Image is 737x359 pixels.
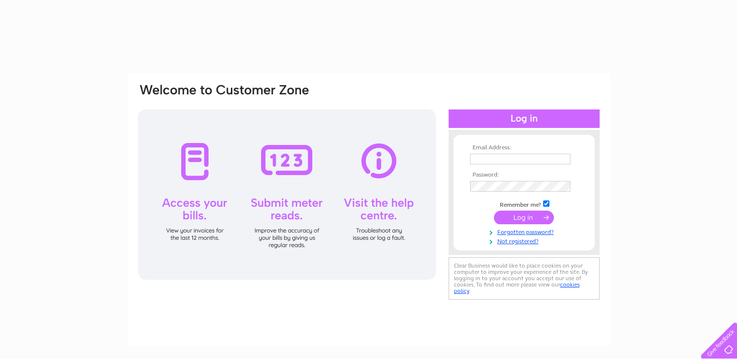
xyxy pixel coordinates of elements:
th: Email Address: [468,144,581,151]
a: Forgotten password? [470,227,581,236]
a: cookies policy [454,281,580,294]
div: Clear Business would like to place cookies on your computer to improve your experience of the sit... [449,257,600,300]
a: Not registered? [470,236,581,245]
td: Remember me? [468,199,581,209]
input: Submit [494,211,554,224]
th: Password: [468,172,581,179]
